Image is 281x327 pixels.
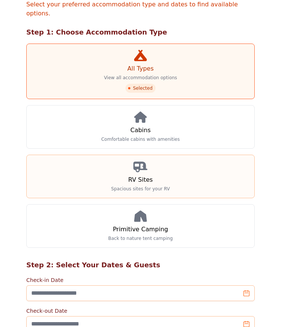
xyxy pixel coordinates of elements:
p: Back to nature tent camping [108,235,173,241]
a: All Types View all accommodation options Selected [26,44,255,99]
a: RV Sites Spacious sites for your RV [26,155,255,198]
label: Check-in Date [26,276,255,284]
p: View all accommodation options [104,75,177,81]
label: Check-out Date [26,307,255,315]
a: Primitive Camping Back to nature tent camping [26,204,255,248]
p: Comfortable cabins with amenities [101,136,180,142]
h3: Cabins [130,126,151,135]
a: Cabins Comfortable cabins with amenities [26,105,255,149]
h2: Step 1: Choose Accommodation Type [26,27,255,38]
h3: RV Sites [128,175,153,184]
span: Selected [125,84,156,93]
p: Spacious sites for your RV [111,186,170,192]
h3: All Types [127,64,154,73]
h2: Step 2: Select Your Dates & Guests [26,260,255,270]
h3: Primitive Camping [113,225,168,234]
